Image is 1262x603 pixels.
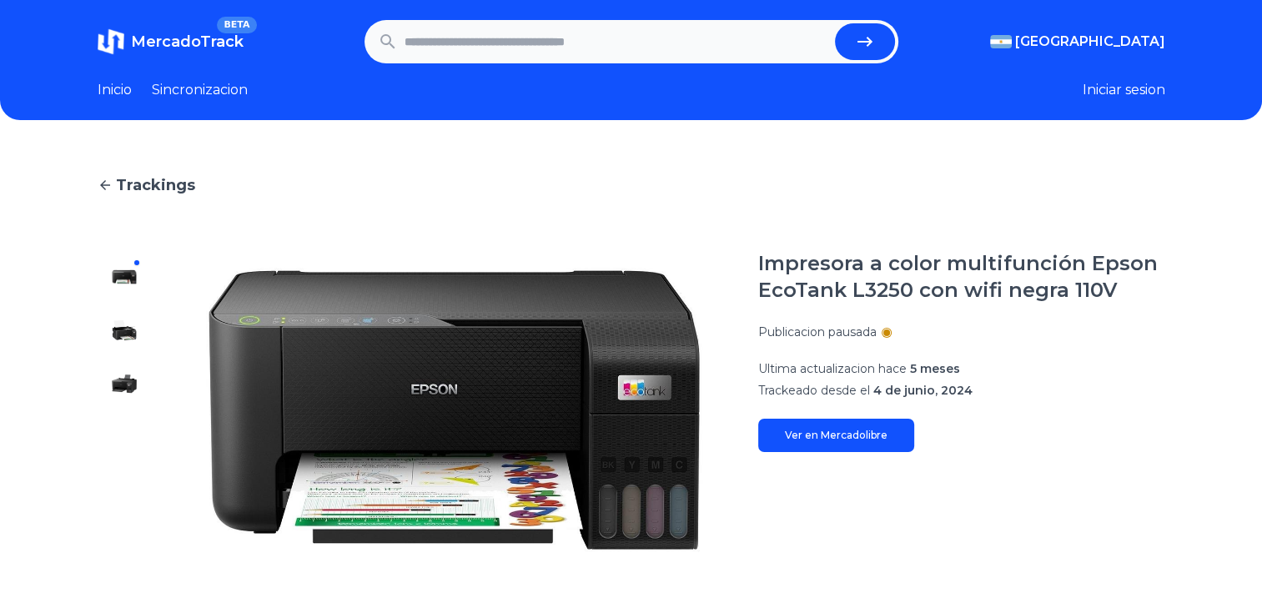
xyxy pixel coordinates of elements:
img: MercadoTrack [98,28,124,55]
span: [GEOGRAPHIC_DATA] [1015,32,1165,52]
span: 4 de junio, 2024 [873,383,973,398]
img: Impresora a color multifunción Epson EcoTank L3250 con wifi negra 110V [111,530,138,557]
img: Argentina [990,35,1012,48]
img: Impresora a color multifunción Epson EcoTank L3250 con wifi negra 110V [111,370,138,397]
p: Publicacion pausada [758,324,877,340]
img: Impresora a color multifunción Epson EcoTank L3250 con wifi negra 110V [111,264,138,290]
a: Trackings [98,173,1165,197]
a: MercadoTrackBETA [98,28,244,55]
span: Ultima actualizacion hace [758,361,907,376]
span: 5 meses [910,361,960,376]
button: [GEOGRAPHIC_DATA] [990,32,1165,52]
span: MercadoTrack [131,33,244,51]
a: Sincronizacion [152,80,248,100]
a: Ver en Mercadolibre [758,419,914,452]
span: Trackings [116,173,195,197]
img: Impresora a color multifunción Epson EcoTank L3250 con wifi negra 110V [111,317,138,344]
button: Iniciar sesion [1083,80,1165,100]
a: Inicio [98,80,132,100]
img: Impresora a color multifunción Epson EcoTank L3250 con wifi negra 110V [184,250,725,570]
h1: Impresora a color multifunción Epson EcoTank L3250 con wifi negra 110V [758,250,1165,304]
span: BETA [217,17,256,33]
span: Trackeado desde el [758,383,870,398]
img: Impresora a color multifunción Epson EcoTank L3250 con wifi negra 110V [111,477,138,504]
img: Impresora a color multifunción Epson EcoTank L3250 con wifi negra 110V [111,424,138,450]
